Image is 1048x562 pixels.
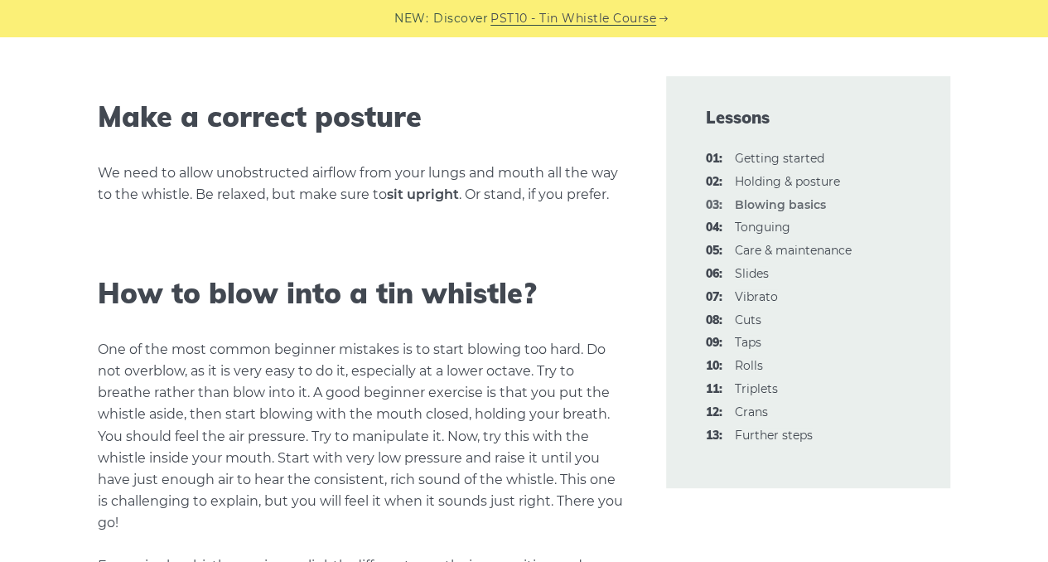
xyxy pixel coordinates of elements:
span: 02: [706,172,722,192]
h2: How to blow into a tin whistle? [98,277,626,311]
span: 01: [706,149,722,169]
span: 05: [706,241,722,261]
a: 06:Slides [735,266,769,281]
strong: Blowing basics [735,197,826,212]
span: 04: [706,218,722,238]
span: 13: [706,426,722,446]
a: 05:Care & maintenance [735,243,852,258]
a: 08:Cuts [735,312,761,327]
span: 08: [706,311,722,331]
span: Lessons [706,106,911,129]
span: 06: [706,264,722,284]
span: 12: [706,403,722,423]
span: NEW: [394,9,428,28]
span: 07: [706,288,722,308]
a: 13:Further steps [735,428,813,443]
span: 09: [706,333,722,353]
a: 07:Vibrato [735,289,778,304]
span: 10: [706,356,722,376]
a: 04:Tonguing [735,220,790,235]
a: 02:Holding & posture [735,174,840,189]
p: We need to allow unobstructed airflow from your lungs and mouth all the way to the whistle. Be re... [98,162,626,206]
a: 09:Taps [735,335,761,350]
h2: Make a correct posture [98,100,626,134]
a: 11:Triplets [735,381,778,396]
a: 01:Getting started [735,151,824,166]
span: 11: [706,380,722,400]
a: 10:Rolls [735,358,763,373]
a: 12:Crans [735,405,768,419]
strong: sit upright [387,187,459,202]
span: Discover [433,9,488,28]
a: PST10 - Tin Whistle Course [490,9,656,28]
span: 03: [706,196,722,216]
